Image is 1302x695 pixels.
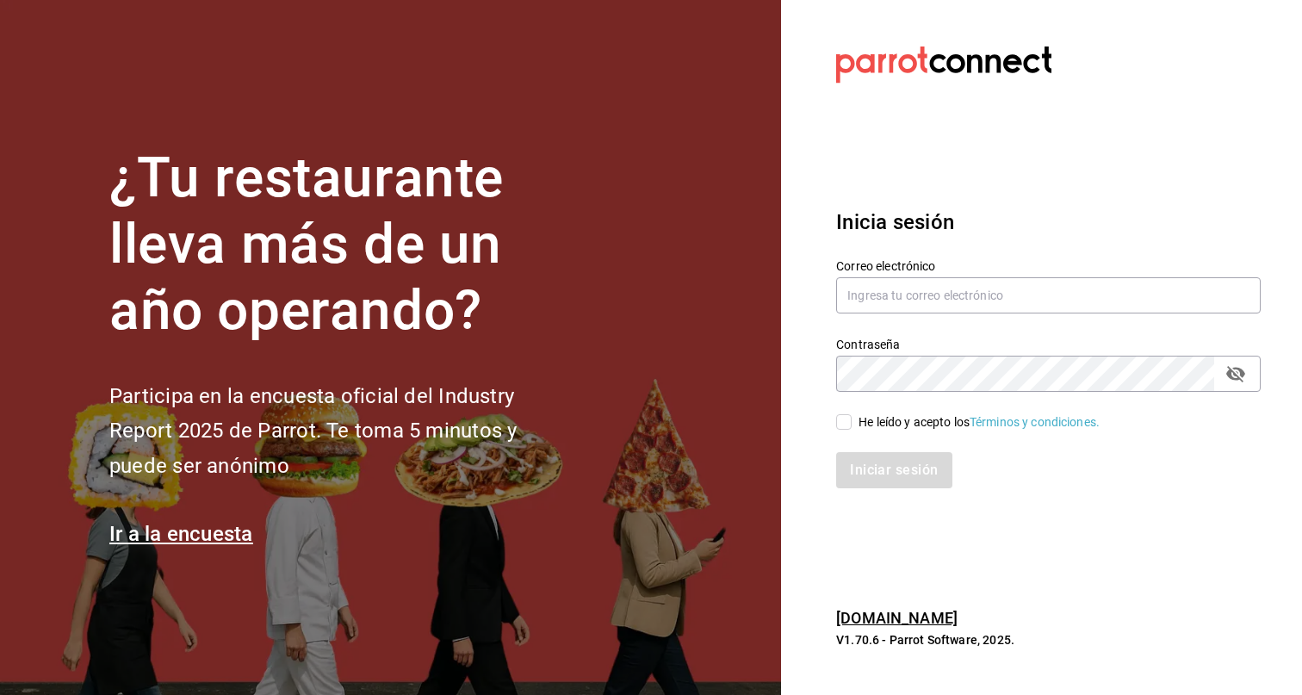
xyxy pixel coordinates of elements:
a: Ir a la encuesta [109,522,253,546]
p: V1.70.6 - Parrot Software, 2025. [836,631,1261,648]
label: Correo electrónico [836,260,1261,272]
div: He leído y acepto los [859,413,1100,431]
input: Ingresa tu correo electrónico [836,277,1261,313]
a: Términos y condiciones. [970,415,1100,429]
label: Contraseña [836,338,1261,351]
h1: ¿Tu restaurante lleva más de un año operando? [109,146,574,344]
a: [DOMAIN_NAME] [836,609,958,627]
button: passwordField [1221,359,1250,388]
h2: Participa en la encuesta oficial del Industry Report 2025 de Parrot. Te toma 5 minutos y puede se... [109,379,574,484]
h3: Inicia sesión [836,207,1261,238]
